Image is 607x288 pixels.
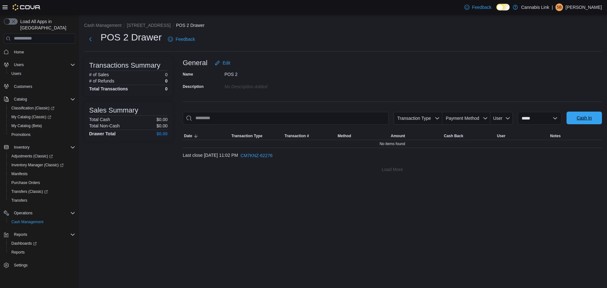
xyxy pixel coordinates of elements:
[391,133,405,138] span: Amount
[11,231,75,238] span: Reports
[11,180,40,185] span: Purchase Orders
[521,3,549,11] p: Cannabis Link
[1,260,78,270] button: Settings
[444,133,463,138] span: Cash Back
[224,69,309,77] div: POS 2
[1,95,78,104] button: Catalog
[9,70,24,77] a: Users
[156,123,168,128] p: $0.00
[89,107,138,114] h3: Sales Summary
[183,59,207,67] h3: General
[9,70,75,77] span: Users
[238,149,275,162] button: CM7KNZ-62276
[493,116,503,121] span: User
[89,131,116,136] h4: Drawer Total
[338,133,351,138] span: Method
[336,132,389,140] button: Method
[9,188,75,195] span: Transfers (Classic)
[84,22,602,30] nav: An example of EuiBreadcrumbs
[11,132,31,137] span: Promotions
[1,82,78,91] button: Customers
[11,95,75,103] span: Catalog
[11,71,21,76] span: Users
[13,4,41,10] img: Cova
[11,209,35,217] button: Operations
[89,117,110,122] h6: Total Cash
[183,132,230,140] button: Date
[11,95,29,103] button: Catalog
[11,162,64,168] span: Inventory Manager (Classic)
[1,230,78,239] button: Reports
[183,112,389,125] input: This is a search bar. As you type, the results lower in the page will automatically filter.
[6,121,78,130] button: My Catalog (Beta)
[9,188,50,195] a: Transfers (Classic)
[462,1,494,14] a: Feedback
[6,178,78,187] button: Purchase Orders
[9,122,75,130] span: My Catalog (Beta)
[11,219,43,224] span: Cash Management
[1,209,78,218] button: Operations
[9,197,75,204] span: Transfers
[549,132,602,140] button: Notes
[165,78,168,83] p: 0
[11,83,35,90] a: Customers
[11,61,26,69] button: Users
[394,112,442,125] button: Transaction Type
[490,112,513,125] button: User
[14,145,29,150] span: Inventory
[577,115,592,121] span: Cash In
[11,261,30,269] a: Settings
[6,113,78,121] a: My Catalog (Classic)
[397,116,431,121] span: Transaction Type
[11,231,30,238] button: Reports
[156,117,168,122] p: $0.00
[11,241,37,246] span: Dashboards
[550,133,561,138] span: Notes
[18,18,75,31] span: Load All Apps in [GEOGRAPHIC_DATA]
[6,69,78,78] button: Users
[11,144,75,151] span: Inventory
[9,104,75,112] span: Classification (Classic)
[183,163,602,176] button: Load More
[6,196,78,205] button: Transfers
[389,132,443,140] button: Amount
[89,86,128,91] h4: Total Transactions
[9,240,75,247] span: Dashboards
[9,131,33,138] a: Promotions
[156,131,168,136] h4: $0.00
[9,152,75,160] span: Adjustments (Classic)
[14,62,24,67] span: Users
[6,239,78,248] a: Dashboards
[9,122,45,130] a: My Catalog (Beta)
[223,60,230,66] span: Edit
[14,50,24,55] span: Home
[9,218,46,226] a: Cash Management
[566,3,602,11] p: [PERSON_NAME]
[11,261,75,269] span: Settings
[241,152,273,159] span: CM7KNZ-62276
[89,62,160,69] h3: Transactions Summary
[443,132,496,140] button: Cash Back
[11,144,32,151] button: Inventory
[11,189,48,194] span: Transfers (Classic)
[175,36,195,42] span: Feedback
[11,123,42,128] span: My Catalog (Beta)
[1,60,78,69] button: Users
[183,84,204,89] label: Description
[9,113,54,121] a: My Catalog (Classic)
[9,161,75,169] span: Inventory Manager (Classic)
[446,116,479,121] span: Payment Method
[101,31,162,44] h1: POS 2 Drawer
[555,3,563,11] div: Stephii Belliveau
[6,152,78,161] a: Adjustments (Classic)
[84,23,121,28] button: Cash Management
[11,106,54,111] span: Classification (Classic)
[497,133,506,138] span: User
[14,211,33,216] span: Operations
[9,179,75,187] span: Purchase Orders
[165,86,168,91] h4: 0
[552,3,553,11] p: |
[176,23,205,28] button: POS 2 Drawer
[183,149,602,162] div: Last close [DATE] 11:02 PM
